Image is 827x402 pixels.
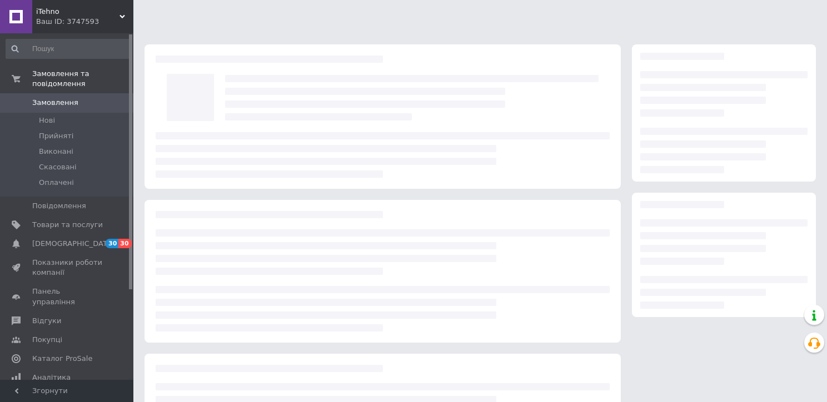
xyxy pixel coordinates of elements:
span: 30 [106,239,118,248]
span: Товари та послуги [32,220,103,230]
span: iTehno [36,7,119,17]
span: Оплачені [39,178,74,188]
span: Каталог ProSale [32,354,92,364]
span: Прийняті [39,131,73,141]
span: Замовлення та повідомлення [32,69,133,89]
span: Замовлення [32,98,78,108]
span: [DEMOGRAPHIC_DATA] [32,239,114,249]
span: 30 [118,239,131,248]
span: Панель управління [32,287,103,306]
div: Ваш ID: 3747593 [36,17,133,27]
span: Аналітика [32,373,71,383]
span: Нові [39,115,55,125]
span: Покупці [32,335,62,345]
span: Відгуки [32,316,61,326]
input: Пошук [6,39,131,59]
span: Показники роботи компанії [32,258,103,278]
span: Скасовані [39,162,77,172]
span: Повідомлення [32,201,86,211]
span: Виконані [39,147,73,157]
